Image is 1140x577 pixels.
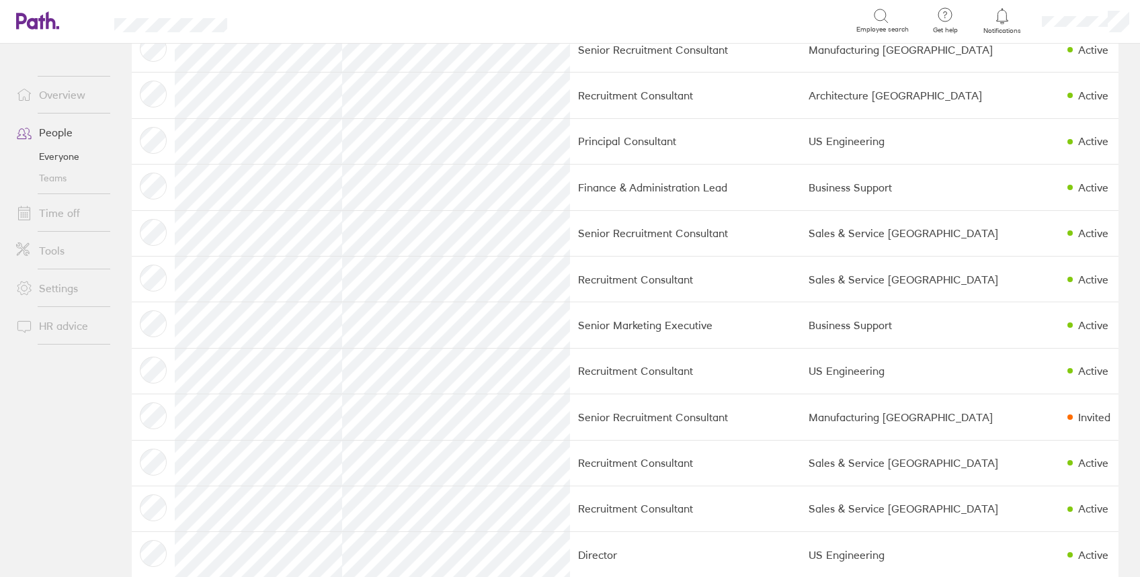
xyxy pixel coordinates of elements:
div: Active [1078,549,1108,561]
td: Sales & Service [GEOGRAPHIC_DATA] [801,440,1059,486]
td: Recruitment Consultant [570,348,801,394]
a: Settings [5,275,114,302]
a: People [5,119,114,146]
td: Manufacturing [GEOGRAPHIC_DATA] [801,27,1059,73]
td: Architecture [GEOGRAPHIC_DATA] [801,73,1059,118]
div: Search [263,14,298,26]
span: Employee search [856,26,909,34]
td: US Engineering [801,118,1059,164]
a: Tools [5,237,114,264]
td: Recruitment Consultant [570,257,801,302]
a: Overview [5,81,114,108]
div: Active [1078,457,1108,469]
a: HR advice [5,312,114,339]
td: Senior Recruitment Consultant [570,394,801,440]
div: Active [1078,502,1108,515]
div: Invited [1078,411,1110,423]
div: Active [1078,227,1108,239]
div: Active [1078,44,1108,56]
td: Sales & Service [GEOGRAPHIC_DATA] [801,257,1059,302]
div: Active [1078,89,1108,101]
td: Senior Recruitment Consultant [570,27,801,73]
div: Active [1078,135,1108,147]
td: Manufacturing [GEOGRAPHIC_DATA] [801,394,1059,440]
a: Notifications [981,7,1024,35]
a: Teams [5,167,114,189]
div: Active [1078,319,1108,331]
td: Recruitment Consultant [570,440,801,486]
td: Sales & Service [GEOGRAPHIC_DATA] [801,486,1059,531]
span: Get help [924,26,967,34]
td: Senior Marketing Executive [570,302,801,348]
div: Active [1078,273,1108,285]
td: Business Support [801,302,1059,348]
span: Notifications [981,27,1024,35]
div: Active [1078,365,1108,377]
div: Active [1078,181,1108,193]
td: Recruitment Consultant [570,73,801,118]
td: Sales & Service [GEOGRAPHIC_DATA] [801,210,1059,256]
a: Everyone [5,146,114,167]
td: Finance & Administration Lead [570,165,801,210]
td: Business Support [801,165,1059,210]
td: Senior Recruitment Consultant [570,210,801,256]
td: US Engineering [801,348,1059,394]
a: Time off [5,199,114,226]
td: Principal Consultant [570,118,801,164]
td: Recruitment Consultant [570,486,801,531]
